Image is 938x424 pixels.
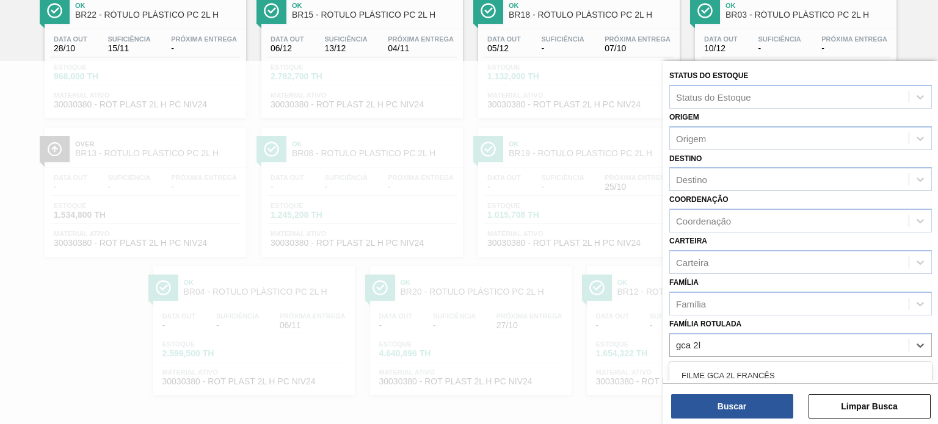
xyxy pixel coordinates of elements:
label: Coordenação [669,195,729,204]
span: 05/12 [487,44,521,53]
span: Data out [704,35,738,43]
label: Família [669,278,699,287]
span: 28/10 [54,44,87,53]
span: 13/12 [324,44,367,53]
img: Ícone [697,3,713,18]
span: - [541,44,584,53]
div: FILME GCA 2L FRANCÊS [669,364,932,387]
span: BR03 - RÓTULO PLÁSTICO PC 2L H [725,10,890,20]
img: Ícone [264,3,279,18]
span: Data out [54,35,87,43]
span: 10/12 [704,44,738,53]
div: Coordenação [676,216,731,226]
label: Família Rotulada [669,320,741,328]
div: Família [676,298,706,309]
label: Status do Estoque [669,71,748,80]
img: Ícone [481,3,496,18]
span: - [821,44,887,53]
span: Próxima Entrega [388,35,454,43]
span: Suficiência [107,35,150,43]
span: - [758,44,801,53]
label: Material ativo [669,361,730,370]
label: Destino [669,154,702,163]
span: Ok [75,2,240,9]
span: 07/10 [605,44,671,53]
img: Ícone [47,3,62,18]
span: BR15 - RÓTULO PLÁSTICO PC 2L H [292,10,457,20]
span: 04/11 [388,44,454,53]
label: Origem [669,113,699,121]
span: 06/12 [271,44,304,53]
div: Carteira [676,257,708,267]
span: Suficiência [324,35,367,43]
span: Data out [487,35,521,43]
span: Ok [509,2,674,9]
span: Suficiência [758,35,801,43]
div: Destino [676,174,707,185]
span: - [171,44,237,53]
span: Próxima Entrega [821,35,887,43]
span: Data out [271,35,304,43]
span: Suficiência [541,35,584,43]
span: Ok [292,2,457,9]
span: Próxima Entrega [605,35,671,43]
div: Origem [676,133,706,143]
label: Carteira [669,237,707,245]
span: BR18 - RÓTULO PLÁSTICO PC 2L H [509,10,674,20]
span: BR22 - RÓTULO PLÁSTICO PC 2L H [75,10,240,20]
span: 15/11 [107,44,150,53]
span: Ok [725,2,890,9]
div: Status do Estoque [676,92,751,102]
span: Próxima Entrega [171,35,237,43]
